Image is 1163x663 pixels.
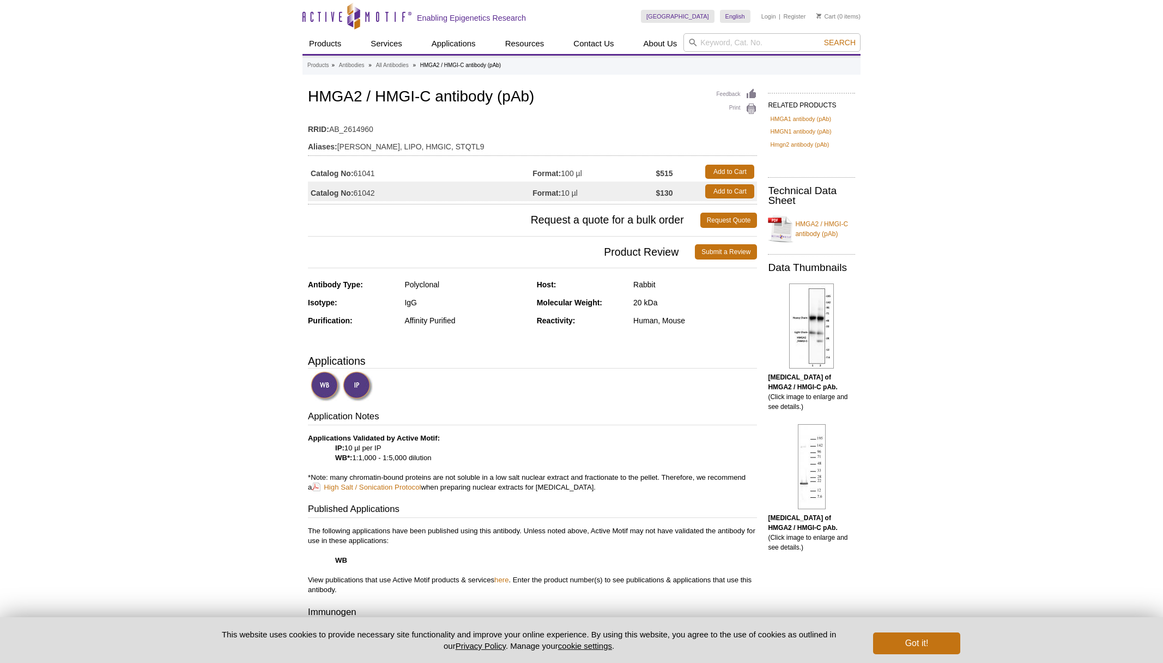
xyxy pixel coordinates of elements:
[821,38,859,47] button: Search
[312,482,421,492] a: High Salt / Sonication Protocol
[308,434,440,442] b: Applications Validated by Active Motif:
[331,62,335,68] li: »
[307,61,329,70] a: Products
[816,13,821,19] img: Your Cart
[302,33,348,54] a: Products
[311,168,354,178] strong: Catalog No:
[768,213,855,245] a: HMGA2 / HMGI-C antibody (pAb)
[308,606,757,621] h3: Immunogen
[308,162,532,182] td: 61041
[873,632,960,654] button: Got it!
[770,126,831,136] a: HMGN1 antibody (pAb)
[308,298,337,307] strong: Isotype:
[824,38,856,47] span: Search
[203,629,855,652] p: This website uses cookies to provide necessary site functionality and improve your online experie...
[343,371,373,401] img: Immunoprecipitation Validated
[716,103,757,115] a: Print
[532,188,561,198] strong: Format:
[308,410,757,425] h3: Application Notes
[656,188,673,198] strong: $130
[308,353,757,369] h3: Applications
[558,641,612,650] button: cookie settings
[656,168,673,178] strong: $515
[633,316,757,326] div: Human, Mouse
[789,284,834,369] img: HMGA2 / HMGI-C antibody (pAb) tested by Western blot.
[417,13,526,23] h2: Enabling Epigenetics Research
[335,556,347,564] strong: WB
[532,168,561,178] strong: Format:
[308,316,353,325] strong: Purification:
[413,62,416,68] li: »
[308,118,757,135] td: AB_2614960
[308,124,329,134] strong: RRID:
[768,514,837,532] b: [MEDICAL_DATA] of HMGA2 / HMGI-C pAb.
[308,526,757,595] p: The following applications have been published using this antibody. Unless noted above, Active Mo...
[308,213,700,228] span: Request a quote for a bulk order
[308,280,363,289] strong: Antibody Type:
[768,372,855,412] p: (Click image to enlarge and see details.)
[720,10,750,23] a: English
[308,88,757,107] h1: HMGA2 / HMGI-C antibody (pAb)
[311,188,354,198] strong: Catalog No:
[761,13,776,20] a: Login
[633,298,757,308] div: 20 kDa
[768,186,855,206] h2: Technical Data Sheet
[633,280,757,290] div: Rabbit
[537,280,556,289] strong: Host:
[768,513,855,552] p: (Click image to enlarge and see details.)
[816,10,861,23] li: (0 items)
[308,244,695,260] span: Product Review
[499,33,551,54] a: Resources
[311,371,341,401] img: Western Blot Validated
[683,33,861,52] input: Keyword, Cat. No.
[368,62,372,68] li: »
[308,182,532,201] td: 61042
[420,62,501,68] li: HMGA2 / HMGI-C antibody (pAb)
[779,10,780,23] li: |
[567,33,620,54] a: Contact Us
[798,424,826,509] img: HMGA2 / HMGI-C antibody (pAb) tested by Western blot.
[783,13,805,20] a: Register
[456,641,506,650] a: Privacy Policy
[404,316,528,326] div: Affinity Purified
[425,33,482,54] a: Applications
[532,182,656,201] td: 10 µl
[308,503,757,518] h3: Published Applications
[376,61,409,70] a: All Antibodies
[705,184,754,198] a: Add to Cart
[308,433,757,492] p: 10 µl per IP 1:1,000 - 1:5,000 dilution *Note: many chromatin-bound proteins are not soluble in a...
[308,135,757,153] td: [PERSON_NAME], LIPO, HMGIC, STQTL9
[404,298,528,308] div: IgG
[637,33,684,54] a: About Us
[816,13,835,20] a: Cart
[705,165,754,179] a: Add to Cart
[404,280,528,290] div: Polyclonal
[768,263,855,273] h2: Data Thumbnails
[716,88,757,100] a: Feedback
[768,373,837,391] b: [MEDICAL_DATA] of HMGA2 / HMGI-C pAb.
[335,444,344,452] strong: IP:
[700,213,758,228] a: Request Quote
[537,316,576,325] strong: Reactivity:
[494,576,508,584] a: here
[770,140,829,149] a: Hmgn2 antibody (pAb)
[695,244,757,260] a: Submit a Review
[770,114,831,124] a: HMGA1 antibody (pAb)
[308,142,337,152] strong: Aliases:
[537,298,602,307] strong: Molecular Weight:
[768,93,855,112] h2: RELATED PRODUCTS
[339,61,365,70] a: Antibodies
[364,33,409,54] a: Services
[641,10,714,23] a: [GEOGRAPHIC_DATA]
[532,162,656,182] td: 100 µl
